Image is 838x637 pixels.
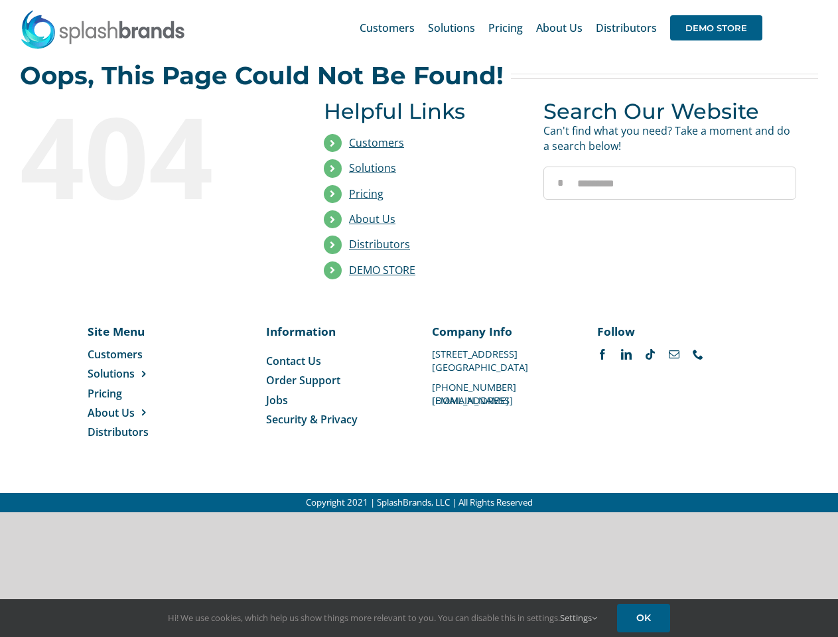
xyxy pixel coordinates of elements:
[266,354,406,427] nav: Menu
[266,393,288,407] span: Jobs
[349,186,384,201] a: Pricing
[266,323,406,339] p: Information
[88,366,135,381] span: Solutions
[88,405,177,420] a: About Us
[536,23,583,33] span: About Us
[88,366,177,381] a: Solutions
[432,323,572,339] p: Company Info
[428,23,475,33] span: Solutions
[88,405,135,420] span: About Us
[324,99,524,123] h3: Helpful Links
[266,412,406,427] a: Security & Privacy
[20,9,186,49] img: SplashBrands.com Logo
[88,347,177,440] nav: Menu
[88,323,177,339] p: Site Menu
[88,347,143,362] span: Customers
[617,604,670,632] a: OK
[597,323,737,339] p: Follow
[597,349,608,360] a: facebook
[168,612,597,624] span: Hi! We use cookies, which help us show things more relevant to you. You can disable this in setti...
[349,237,410,251] a: Distributors
[266,393,406,407] a: Jobs
[360,7,762,49] nav: Main Menu
[543,99,796,123] h3: Search Our Website
[596,23,657,33] span: Distributors
[349,263,415,277] a: DEMO STORE
[20,62,504,89] h2: Oops, This Page Could Not Be Found!
[266,412,358,427] span: Security & Privacy
[360,23,415,33] span: Customers
[543,167,577,200] input: Search
[349,212,395,226] a: About Us
[488,23,523,33] span: Pricing
[266,354,321,368] span: Contact Us
[88,386,177,401] a: Pricing
[266,354,406,368] a: Contact Us
[88,347,177,362] a: Customers
[560,612,597,624] a: Settings
[596,7,657,49] a: Distributors
[360,7,415,49] a: Customers
[543,167,796,200] input: Search...
[266,373,340,388] span: Order Support
[543,123,796,153] p: Can't find what you need? Take a moment and do a search below!
[645,349,656,360] a: tiktok
[20,99,273,212] div: 404
[670,7,762,49] a: DEMO STORE
[88,386,122,401] span: Pricing
[621,349,632,360] a: linkedin
[670,15,762,40] span: DEMO STORE
[349,161,396,175] a: Solutions
[488,7,523,49] a: Pricing
[88,425,177,439] a: Distributors
[693,349,703,360] a: phone
[88,425,149,439] span: Distributors
[266,373,406,388] a: Order Support
[349,135,404,150] a: Customers
[669,349,679,360] a: mail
